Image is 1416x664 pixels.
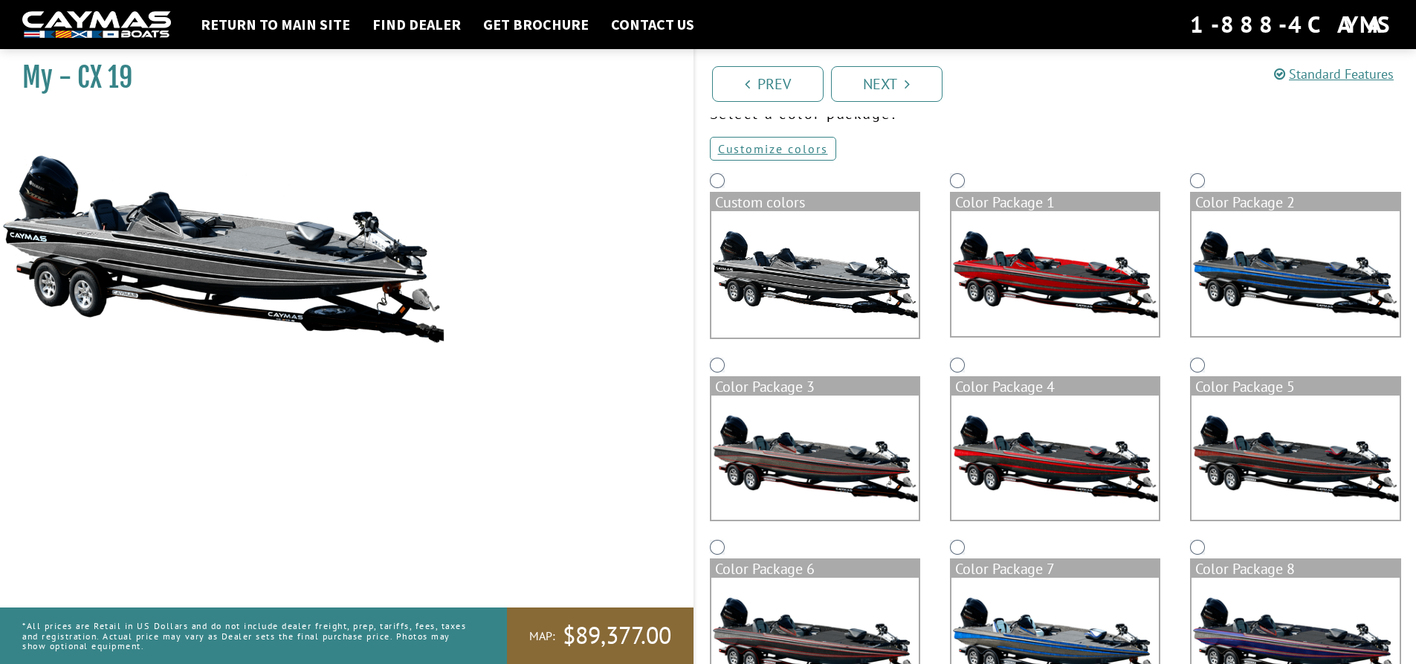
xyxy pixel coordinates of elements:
[1274,65,1394,83] a: Standard Features
[711,378,919,396] div: Color Package 3
[1192,378,1399,396] div: Color Package 5
[529,628,555,644] span: MAP:
[831,66,943,102] a: Next
[476,15,596,34] a: Get Brochure
[951,193,1159,211] div: Color Package 1
[365,15,468,34] a: Find Dealer
[951,560,1159,578] div: Color Package 7
[1192,193,1399,211] div: Color Package 2
[22,11,171,39] img: white-logo-c9c8dbefe5ff5ceceb0f0178aa75bf4bb51f6bca0971e226c86eb53dfe498488.png
[951,378,1159,396] div: Color Package 4
[1192,211,1399,336] img: color_package_303.png
[563,620,671,651] span: $89,377.00
[711,560,919,578] div: Color Package 6
[711,396,919,520] img: color_package_304.png
[710,137,836,161] a: Customize colors
[711,193,919,211] div: Custom colors
[951,211,1159,336] img: color_package_302.png
[22,61,656,94] h1: My - CX 19
[507,607,694,664] a: MAP:$89,377.00
[1192,560,1399,578] div: Color Package 8
[711,211,919,338] img: cx-Base-Layer.png
[1192,396,1399,520] img: color_package_306.png
[22,613,473,658] p: *All prices are Retail in US Dollars and do not include dealer freight, prep, tariffs, fees, taxe...
[193,15,358,34] a: Return to main site
[951,396,1159,520] img: color_package_305.png
[1190,8,1394,41] div: 1-888-4CAYMAS
[712,66,824,102] a: Prev
[604,15,702,34] a: Contact Us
